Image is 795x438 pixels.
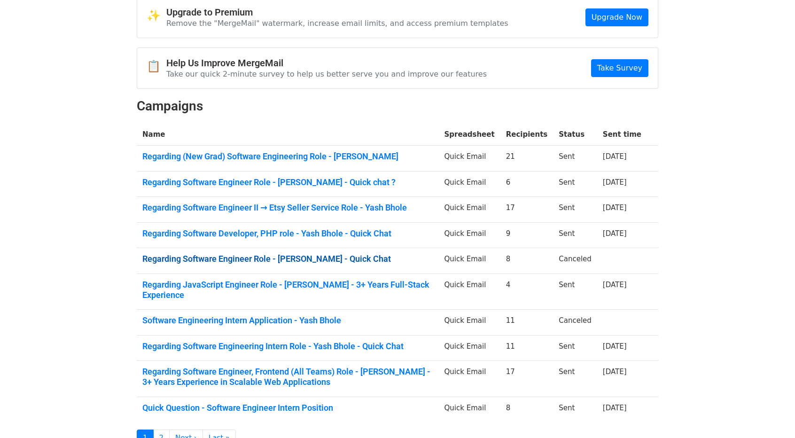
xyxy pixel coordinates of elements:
[142,177,433,188] a: Regarding Software Engineer Role - [PERSON_NAME] - Quick chat ?
[553,146,597,172] td: Sent
[603,368,627,376] a: [DATE]
[553,171,597,197] td: Sent
[500,248,553,274] td: 8
[142,315,433,326] a: Software Engineering Intern Application - Yash Bhole
[147,60,166,73] span: 📋
[603,404,627,412] a: [DATE]
[439,171,500,197] td: Quick Email
[439,197,500,223] td: Quick Email
[439,361,500,397] td: Quick Email
[439,124,500,146] th: Spreadsheet
[142,403,433,413] a: Quick Question - Software Engineer Intern Position
[553,397,597,422] td: Sent
[553,222,597,248] td: Sent
[603,229,627,238] a: [DATE]
[500,274,553,310] td: 4
[439,146,500,172] td: Quick Email
[142,280,433,300] a: Regarding JavaScript Engineer Role - [PERSON_NAME] - 3+ Years Full-Stack Experience
[142,151,433,162] a: Regarding (New Grad) Software Engineering Role - [PERSON_NAME]
[166,69,487,79] p: Take our quick 2-minute survey to help us better serve you and improve our features
[147,9,166,23] span: ✨
[500,171,553,197] td: 6
[166,7,508,18] h4: Upgrade to Premium
[500,146,553,172] td: 21
[500,197,553,223] td: 17
[585,8,648,26] a: Upgrade Now
[439,274,500,310] td: Quick Email
[500,222,553,248] td: 9
[597,124,647,146] th: Sent time
[142,228,433,239] a: Regarding Software Developer, PHP role - Yash Bhole - Quick Chat
[439,335,500,361] td: Quick Email
[500,124,553,146] th: Recipients
[591,59,648,77] a: Take Survey
[500,335,553,361] td: 11
[553,361,597,397] td: Sent
[439,397,500,422] td: Quick Email
[748,393,795,438] iframe: Chat Widget
[142,203,433,213] a: Regarding Software Engineer II → Etsy Seller Service Role - Yash Bhole
[553,124,597,146] th: Status
[553,335,597,361] td: Sent
[500,397,553,422] td: 8
[137,98,658,114] h2: Campaigns
[553,197,597,223] td: Sent
[142,254,433,264] a: Regarding Software Engineer Role - [PERSON_NAME] - Quick Chat
[553,274,597,310] td: Sent
[500,310,553,336] td: 11
[142,341,433,352] a: Regarding Software Engineering Intern Role - Yash Bhole - Quick Chat
[603,203,627,212] a: [DATE]
[166,18,508,28] p: Remove the "MergeMail" watermark, increase email limits, and access premium templates
[142,367,433,387] a: Regarding Software Engineer, Frontend (All Teams) Role - [PERSON_NAME] - 3+ Years Experience in S...
[439,310,500,336] td: Quick Email
[603,281,627,289] a: [DATE]
[603,152,627,161] a: [DATE]
[603,342,627,351] a: [DATE]
[439,222,500,248] td: Quick Email
[439,248,500,274] td: Quick Email
[137,124,439,146] th: Name
[166,57,487,69] h4: Help Us Improve MergeMail
[553,248,597,274] td: Canceled
[553,310,597,336] td: Canceled
[500,361,553,397] td: 17
[603,178,627,187] a: [DATE]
